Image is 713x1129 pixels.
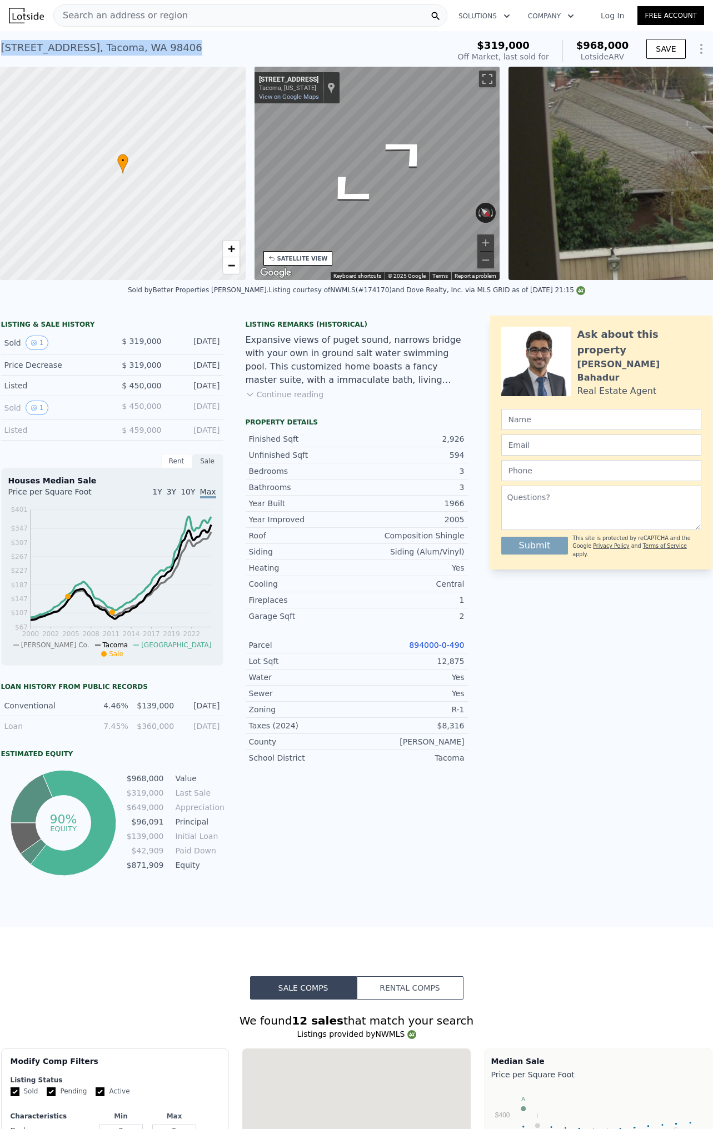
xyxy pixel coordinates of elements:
div: Bedrooms [249,466,357,477]
div: Characteristics [11,1112,92,1121]
div: SATELLITE VIEW [277,254,328,263]
input: Name [501,409,701,430]
div: Loan history from public records [1,682,223,691]
div: Heating [249,562,357,573]
div: $8,316 [357,720,465,731]
div: Yes [357,672,465,683]
div: Sewer [249,688,357,699]
button: Company [519,6,583,26]
span: $ 319,000 [122,361,161,369]
span: • [117,156,128,166]
tspan: 2005 [62,630,79,638]
button: Rotate clockwise [490,203,496,223]
div: County [249,736,357,747]
div: Max [150,1112,199,1121]
div: Water [249,672,357,683]
span: 3Y [167,487,176,496]
td: Last Sale [173,787,223,799]
td: $649,000 [126,801,164,813]
div: Listing Status [11,1076,220,1085]
text: $400 [495,1111,510,1119]
span: $ 450,000 [122,402,161,411]
div: Listed [4,424,103,436]
a: Open this area in Google Maps (opens a new window) [257,266,294,280]
div: Year Built [249,498,357,509]
div: LISTING & SALE HISTORY [1,320,223,331]
div: This site is protected by reCAPTCHA and the Google and apply. [572,534,701,558]
tspan: equity [50,824,77,832]
a: 894000-0-490 [409,641,464,650]
div: Sold [4,336,103,350]
path: Go West, N 13th St [366,122,448,181]
input: Active [96,1087,104,1096]
div: Central [357,578,465,590]
tspan: 90% [50,812,77,826]
span: [PERSON_NAME] Co. [21,641,89,649]
input: Email [501,434,701,456]
div: Listing courtesy of NWMLS (#174170) and Dove Realty, Inc. via MLS GRID as of [DATE] 21:15 [269,286,585,294]
div: Yes [357,562,465,573]
div: Ask about this property [577,327,701,358]
div: [DATE] [171,336,220,350]
text: A [521,1096,526,1102]
div: Real Estate Agent [577,384,657,398]
tspan: 2008 [82,630,99,638]
span: + [227,242,235,256]
tspan: 2019 [163,630,180,638]
img: NWMLS Logo [407,1030,416,1039]
input: Sold [11,1087,19,1096]
div: Tacoma, [US_STATE] [259,84,318,92]
tspan: $67 [15,623,28,631]
div: Unfinished Sqft [249,449,357,461]
input: Pending [47,1087,56,1096]
label: Sold [11,1087,38,1096]
button: Zoom out [477,252,494,268]
div: [DATE] [181,700,220,711]
td: Principal [173,816,223,828]
button: Continue reading [246,389,324,400]
div: Modify Comp Filters [11,1056,220,1076]
tspan: $347 [11,524,28,532]
td: $139,000 [126,830,164,842]
tspan: $187 [11,581,28,589]
td: $96,091 [126,816,164,828]
tspan: $267 [11,553,28,561]
a: Zoom out [223,257,240,274]
div: 12,875 [357,656,465,667]
div: 3 [357,482,465,493]
div: $360,000 [135,721,174,732]
span: $ 319,000 [122,337,161,346]
span: − [227,258,235,272]
div: 2005 [357,514,465,525]
text: I [536,1112,538,1119]
a: Log In [587,10,637,21]
a: Terms of Service [643,543,687,549]
div: [DATE] [171,359,220,371]
div: Lot Sqft [249,656,357,667]
strong: 12 sales [292,1014,343,1027]
span: $ 459,000 [122,426,161,434]
tspan: 2000 [22,630,39,638]
div: Fireplaces [249,595,357,606]
div: 1 [357,595,465,606]
a: Free Account [637,6,704,25]
td: $871,909 [126,859,164,871]
img: Lotside [9,8,44,23]
td: Appreciation [173,801,223,813]
div: Garage Sqft [249,611,357,622]
div: 1966 [357,498,465,509]
tspan: $401 [11,506,28,513]
span: Search an address or region [54,9,188,22]
div: $139,000 [135,700,174,711]
span: Sale [109,650,123,658]
div: Sold by Better Properties [PERSON_NAME] . [128,286,269,294]
div: Estimated Equity [1,750,223,758]
div: [PERSON_NAME] [357,736,465,747]
div: 7.45% [89,721,128,732]
tspan: 2014 [122,630,139,638]
div: Off Market, last sold for [458,51,549,62]
div: Sale [192,454,223,468]
tspan: $307 [11,539,28,547]
img: Google [257,266,294,280]
div: Siding [249,546,357,557]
